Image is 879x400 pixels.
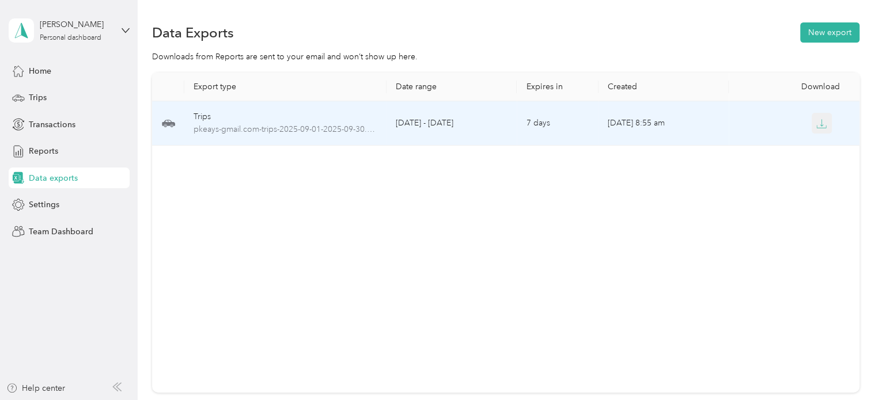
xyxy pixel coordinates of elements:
[517,101,598,146] td: 7 days
[184,73,387,101] th: Export type
[6,382,65,394] button: Help center
[40,18,112,31] div: [PERSON_NAME]
[598,101,729,146] td: [DATE] 8:55 am
[29,145,58,157] span: Reports
[29,199,59,211] span: Settings
[598,73,729,101] th: Created
[40,35,101,41] div: Personal dashboard
[29,65,51,77] span: Home
[194,123,377,136] span: pkeays-gmail.com-trips-2025-09-01-2025-09-30.xlsx
[152,26,234,39] h1: Data Exports
[29,119,75,131] span: Transactions
[29,172,78,184] span: Data exports
[29,226,93,238] span: Team Dashboard
[29,92,47,104] span: Trips
[152,51,859,63] div: Downloads from Reports are sent to your email and won’t show up here.
[800,22,859,43] button: New export
[194,111,377,123] div: Trips
[387,73,517,101] th: Date range
[738,82,850,92] div: Download
[517,73,598,101] th: Expires in
[387,101,517,146] td: [DATE] - [DATE]
[814,336,879,400] iframe: Everlance-gr Chat Button Frame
